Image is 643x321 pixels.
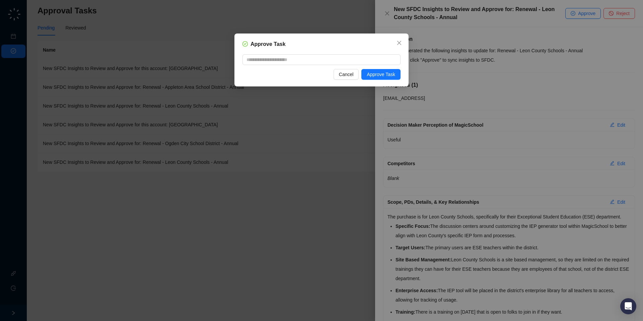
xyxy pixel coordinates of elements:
[394,38,405,48] button: Close
[367,71,395,78] span: Approve Task
[397,40,402,46] span: close
[339,71,354,78] span: Cancel
[334,69,359,80] button: Cancel
[251,40,286,48] h5: Approve Task
[242,41,248,47] span: check-circle
[361,69,401,80] button: Approve Task
[620,298,636,314] div: Open Intercom Messenger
